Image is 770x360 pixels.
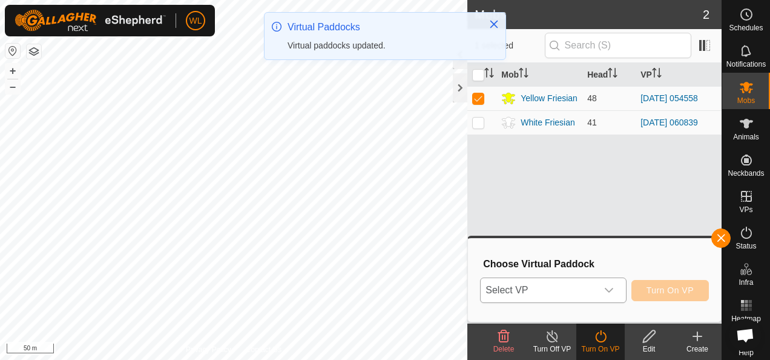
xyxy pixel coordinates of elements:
p-sorticon: Activate to sort [484,70,494,79]
span: Delete [493,345,515,353]
p-sorticon: Activate to sort [652,70,662,79]
a: Contact Us [246,344,281,355]
span: WL [189,15,202,27]
h3: Choose Virtual Paddock [483,258,709,270]
span: Animals [733,133,759,141]
span: Status [735,242,756,250]
div: dropdown trigger [597,278,621,302]
div: Virtual Paddocks [288,20,476,35]
button: Turn On VP [631,280,709,301]
span: Notifications [726,61,766,68]
div: Open chat [729,319,762,352]
div: Turn On VP [576,344,625,355]
span: Help [739,349,754,356]
h2: Mobs [475,7,703,22]
a: [DATE] 054558 [640,93,698,103]
button: Close [485,16,502,33]
button: – [5,79,20,94]
span: Infra [739,279,753,286]
span: Heatmap [731,315,761,322]
p-sorticon: Activate to sort [608,70,617,79]
input: Search (S) [545,33,691,58]
span: Schedules [729,24,763,32]
span: Select VP [481,278,596,302]
img: Gallagher Logo [15,10,166,32]
th: Mob [496,63,582,87]
span: 1 selected [475,39,544,52]
span: Mobs [737,97,755,104]
th: VP [636,63,722,87]
div: Yellow Friesian [521,92,577,105]
div: Turn Off VP [528,344,576,355]
div: Edit [625,344,673,355]
a: Privacy Policy [186,344,231,355]
div: White Friesian [521,116,574,129]
button: Map Layers [27,44,41,59]
div: Virtual paddocks updated. [288,39,476,52]
span: 48 [587,93,597,103]
span: VPs [739,206,752,213]
div: Create [673,344,722,355]
span: Neckbands [728,170,764,177]
button: Reset Map [5,44,20,58]
span: Turn On VP [647,285,694,295]
button: + [5,64,20,78]
span: 2 [703,5,709,24]
th: Head [582,63,636,87]
span: 41 [587,118,597,127]
a: [DATE] 060839 [640,118,698,127]
p-sorticon: Activate to sort [519,70,528,79]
